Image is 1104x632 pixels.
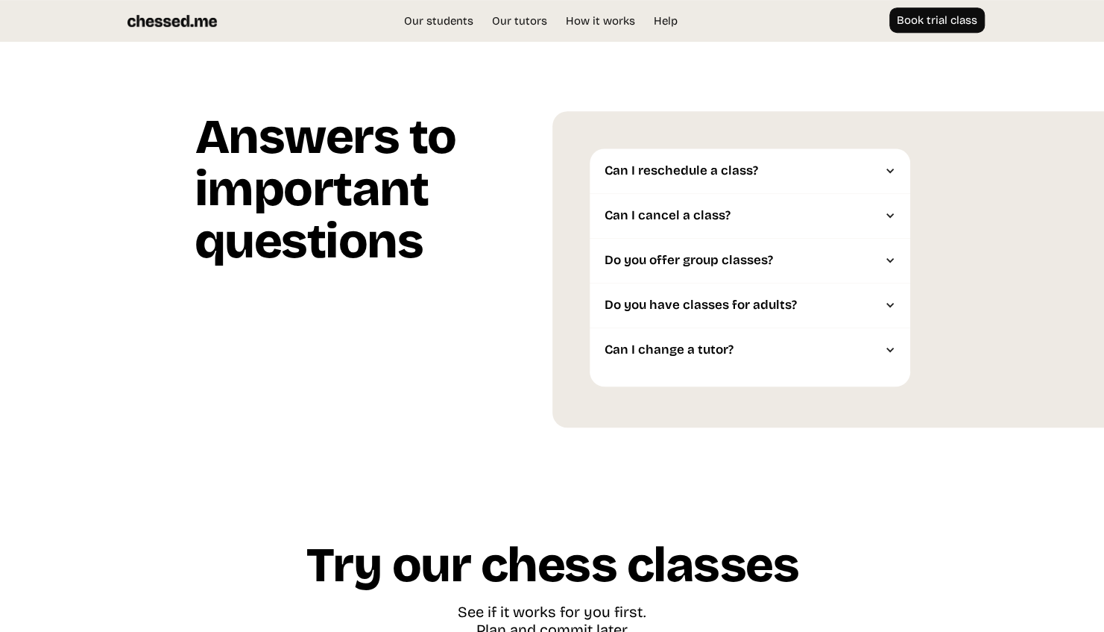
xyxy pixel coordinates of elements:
[889,7,985,33] a: Book trial class
[590,193,910,238] div: Can I cancel a class?
[605,208,880,223] div: Can I cancel a class?
[590,328,910,372] div: Can I change a tutor?
[590,238,910,283] div: Do you offer group classes?
[485,13,555,28] a: Our tutors
[397,13,481,28] a: Our students
[306,539,799,603] h1: Try our chess classes
[605,298,880,313] div: Do you have classes for adults?
[195,111,552,279] h1: Answers to important questions
[558,13,643,28] a: How it works
[646,13,685,28] a: Help
[590,148,910,193] div: Can I reschedule a class?
[605,163,880,178] div: Can I reschedule a class?
[605,342,880,357] div: Can I change a tutor?
[590,283,910,328] div: Do you have classes for adults?
[605,253,880,268] div: Do you offer group classes?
